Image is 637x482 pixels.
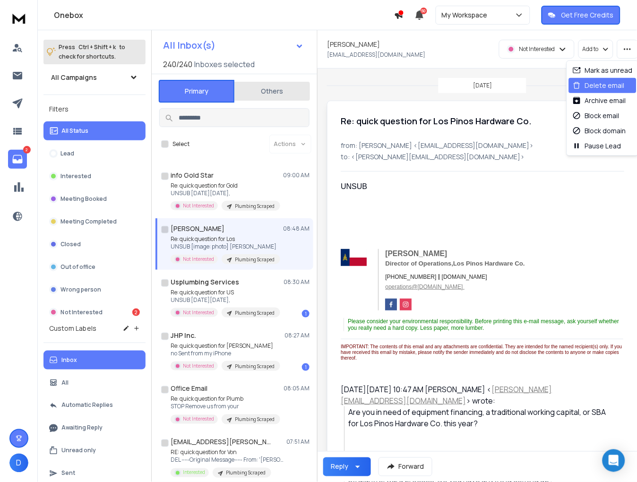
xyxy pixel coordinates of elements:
img: logo [9,9,28,27]
div: Pause Lead [573,141,621,151]
div: Archive email [573,96,626,105]
span: D [9,454,28,473]
div: Delete email [573,81,625,90]
div: Open Intercom Messenger [603,449,625,472]
p: My Workspace [442,10,491,20]
h1: Onebox [54,9,394,21]
div: Block domain [573,126,626,136]
span: 50 [421,8,427,14]
p: 2 [23,146,31,154]
div: Mark as unread [573,66,633,75]
div: Block email [573,111,620,120]
p: Get Free Credits [561,10,614,20]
